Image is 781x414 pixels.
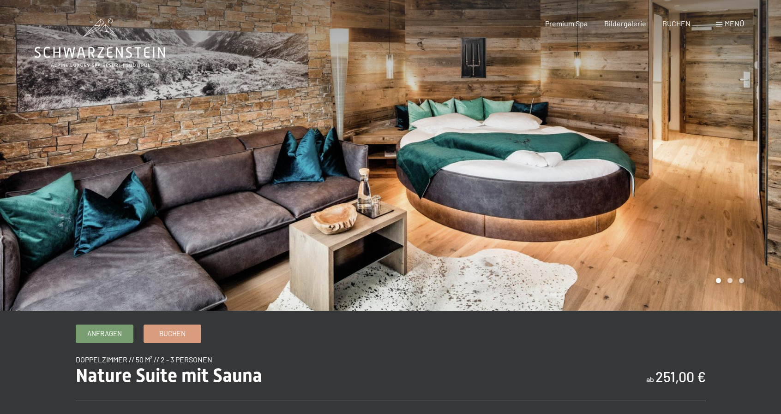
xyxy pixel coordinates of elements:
[655,368,706,385] b: 251,00 €
[76,365,262,386] span: Nature Suite mit Sauna
[87,329,122,338] span: Anfragen
[604,19,646,28] a: Bildergalerie
[662,19,691,28] a: BUCHEN
[646,375,654,384] span: ab
[76,325,133,343] a: Anfragen
[159,329,186,338] span: Buchen
[545,19,588,28] a: Premium Spa
[144,325,201,343] a: Buchen
[725,19,744,28] span: Menü
[76,355,212,364] span: Doppelzimmer // 50 m² // 2 - 3 Personen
